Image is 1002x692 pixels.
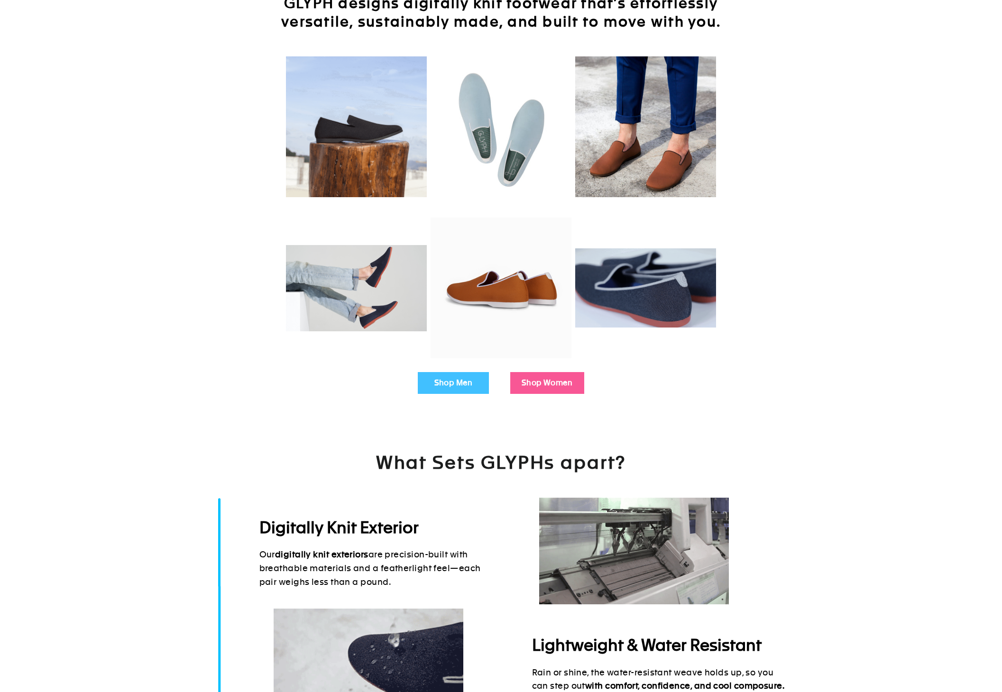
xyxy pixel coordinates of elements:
[259,518,487,538] h2: Digitally Knit Exterior
[585,681,784,691] strong: with comfort, confidence, and cool composure.
[510,372,584,394] a: Shop Women
[259,548,487,589] p: Our are precision-built with breathable materials and a featherlight feel—each pair weighs less t...
[532,635,791,656] h2: Lightweight & Water Resistant
[264,451,738,498] h2: What Sets GLYPHs apart?
[275,549,368,559] strong: digitally knit exteriors
[539,498,729,604] img: DigialKnittingHorizontal-ezgif.com-video-to-gif-converter_1.gif
[418,372,489,394] a: Shop Men
[989,305,1002,387] iframe: Glyph - Referral program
